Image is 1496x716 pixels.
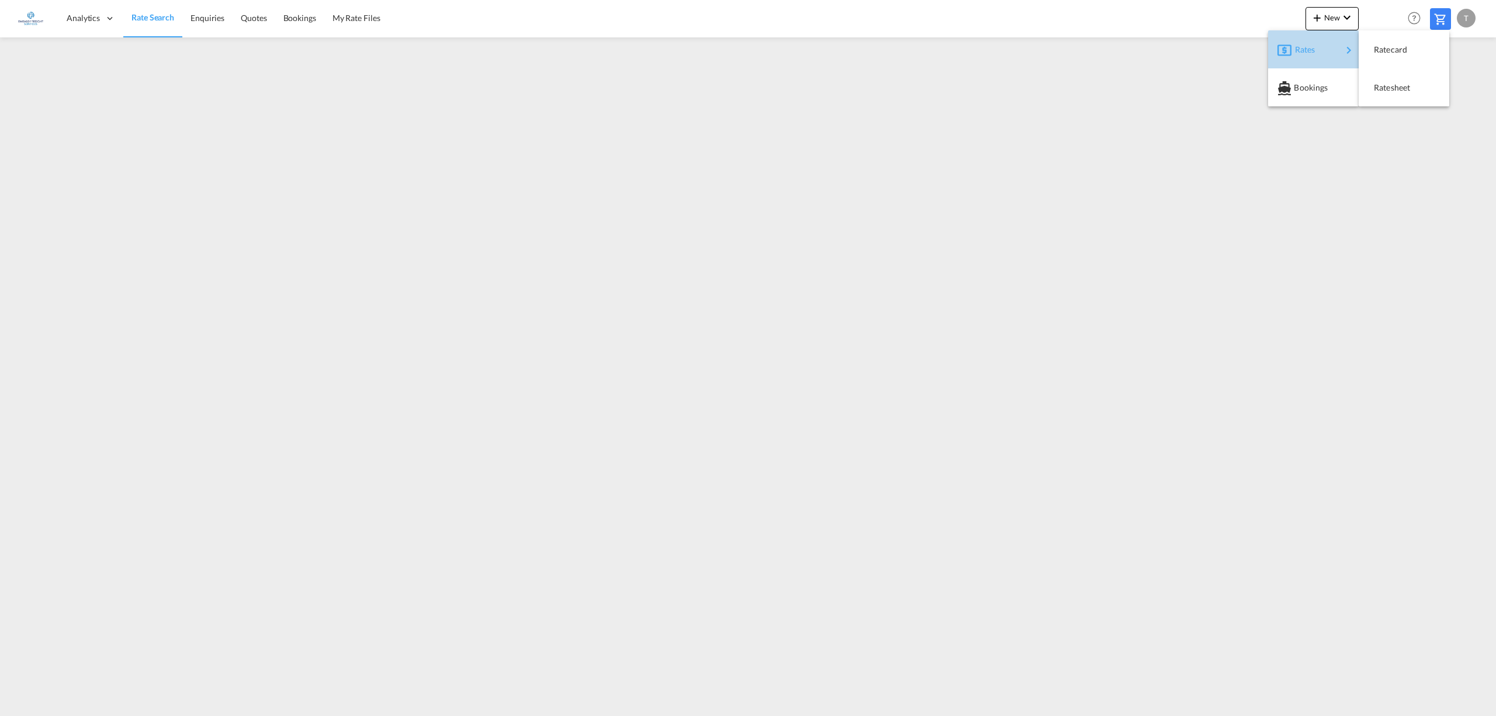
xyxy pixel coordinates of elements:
[1368,35,1440,64] div: Ratecard
[1374,38,1387,61] span: Ratecard
[1277,73,1349,102] div: Bookings
[1295,38,1309,61] span: Rates
[1268,68,1359,106] button: Bookings
[1374,76,1387,99] span: Ratesheet
[1294,76,1307,99] span: Bookings
[1342,43,1356,57] md-icon: icon-chevron-right
[1368,73,1440,102] div: Ratesheet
